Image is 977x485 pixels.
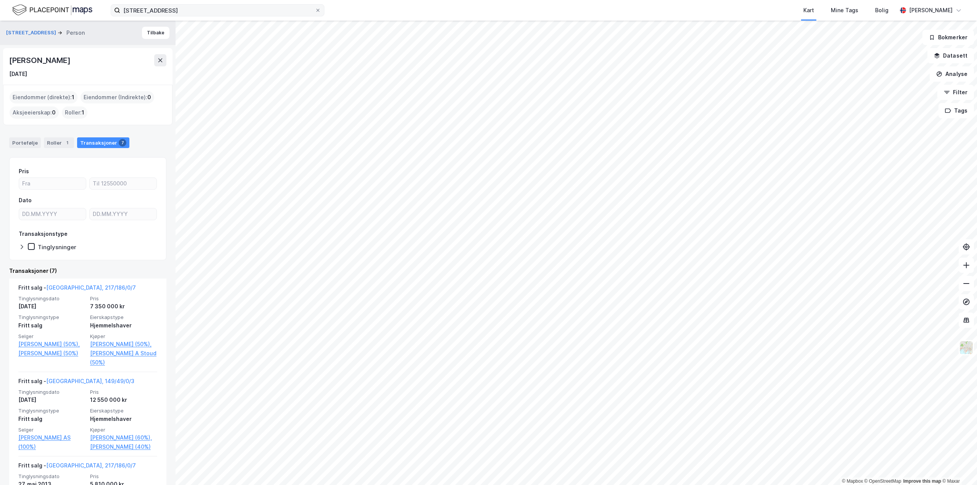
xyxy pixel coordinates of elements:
[77,137,129,148] div: Transaksjoner
[959,340,974,355] img: Z
[10,91,77,103] div: Eiendommer (direkte) :
[803,6,814,15] div: Kart
[9,137,41,148] div: Portefølje
[922,30,974,45] button: Bokmerker
[46,462,136,469] a: [GEOGRAPHIC_DATA], 217/186/0/7
[38,243,76,251] div: Tinglysninger
[19,167,29,176] div: Pris
[90,295,157,302] span: Pris
[52,108,56,117] span: 0
[82,108,84,117] span: 1
[62,106,87,119] div: Roller :
[46,284,136,291] a: [GEOGRAPHIC_DATA], 217/186/0/7
[90,414,157,424] div: Hjemmelshaver
[18,302,85,311] div: [DATE]
[903,479,941,484] a: Improve this map
[46,378,134,384] a: [GEOGRAPHIC_DATA], 149/49/0/3
[63,139,71,147] div: 1
[19,196,32,205] div: Dato
[90,349,157,367] a: [PERSON_NAME] A Stoud (50%)
[90,473,157,480] span: Pris
[18,461,136,473] div: Fritt salg -
[18,314,85,321] span: Tinglysningstype
[72,93,74,102] span: 1
[18,377,134,389] div: Fritt salg -
[842,479,863,484] a: Mapbox
[10,106,59,119] div: Aksjeeierskap :
[9,54,72,66] div: [PERSON_NAME]
[18,433,85,451] a: [PERSON_NAME] AS (100%)
[120,5,315,16] input: Søk på adresse, matrikkel, gårdeiere, leietakere eller personer
[19,208,86,220] input: DD.MM.YYYY
[18,333,85,340] span: Selger
[90,333,157,340] span: Kjøper
[90,302,157,311] div: 7 350 000 kr
[18,389,85,395] span: Tinglysningsdato
[90,433,157,442] a: [PERSON_NAME] (60%),
[19,229,68,238] div: Transaksjonstype
[6,29,58,37] button: [STREET_ADDRESS]
[90,208,156,220] input: DD.MM.YYYY
[18,283,136,295] div: Fritt salg -
[18,408,85,414] span: Tinglysningstype
[864,479,901,484] a: OpenStreetMap
[66,28,85,37] div: Person
[147,93,151,102] span: 0
[90,340,157,349] a: [PERSON_NAME] (50%),
[81,91,154,103] div: Eiendommer (Indirekte) :
[90,314,157,321] span: Eierskapstype
[18,321,85,330] div: Fritt salg
[9,266,166,276] div: Transaksjoner (7)
[90,395,157,404] div: 12 550 000 kr
[18,340,85,349] a: [PERSON_NAME] (50%),
[44,137,74,148] div: Roller
[9,69,27,79] div: [DATE]
[18,427,85,433] span: Selger
[119,139,126,147] div: 7
[18,473,85,480] span: Tinglysningsdato
[142,27,169,39] button: Tilbake
[18,295,85,302] span: Tinglysningsdato
[930,66,974,82] button: Analyse
[938,103,974,118] button: Tags
[875,6,888,15] div: Bolig
[90,389,157,395] span: Pris
[927,48,974,63] button: Datasett
[18,414,85,424] div: Fritt salg
[19,178,86,189] input: Fra
[937,85,974,100] button: Filter
[90,442,157,451] a: [PERSON_NAME] (40%)
[12,3,92,17] img: logo.f888ab2527a4732fd821a326f86c7f29.svg
[909,6,953,15] div: [PERSON_NAME]
[18,395,85,404] div: [DATE]
[90,321,157,330] div: Hjemmelshaver
[90,408,157,414] span: Eierskapstype
[90,178,156,189] input: Til 12550000
[90,427,157,433] span: Kjøper
[831,6,858,15] div: Mine Tags
[18,349,85,358] a: [PERSON_NAME] (50%)
[939,448,977,485] iframe: Chat Widget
